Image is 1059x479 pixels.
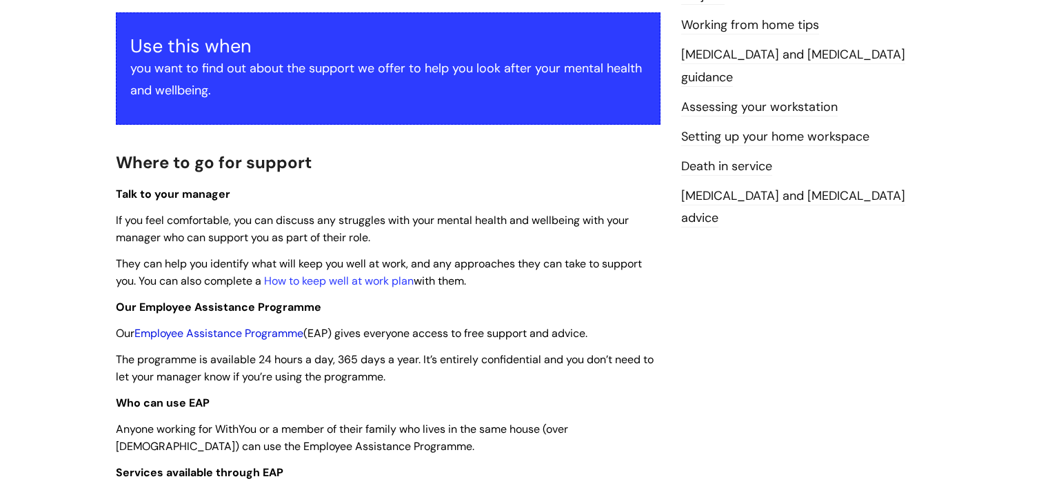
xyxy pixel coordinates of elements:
a: Death in service [681,158,772,176]
a: Employee Assistance Programme [134,326,303,340]
h3: Use this when [130,35,646,57]
span: Anyone working for WithYou or a member of their family who lives in the same house (over [DEMOGRA... [116,422,568,453]
span: Our Employee Assistance Programme [116,300,321,314]
a: [MEDICAL_DATA] and [MEDICAL_DATA] advice [681,187,905,227]
span: Our (EAP) gives everyone access to free support and advice. [116,326,587,340]
a: [MEDICAL_DATA] and [MEDICAL_DATA] guidance [681,46,905,86]
strong: Who can use EAP [116,396,210,410]
span: They can help you identify what will keep you well at work, and any approaches they can take to s... [116,256,642,288]
p: you want to find out about the support we offer to help you look after your mental health and wel... [130,57,646,102]
span: with them. [414,274,466,288]
a: Assessing your workstation [681,99,838,116]
a: How to keep well at work plan [264,274,414,288]
span: If you feel comfortable, you can discuss any struggles with your mental health and wellbeing with... [116,213,629,245]
span: Talk to your manager [116,187,230,201]
span: The programme is available 24 hours a day, 365 days a year. It’s entirely confidential and you do... [116,352,654,384]
span: Where to go for support [116,152,312,173]
a: Working from home tips [681,17,819,34]
a: Setting up your home workspace [681,128,869,146]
